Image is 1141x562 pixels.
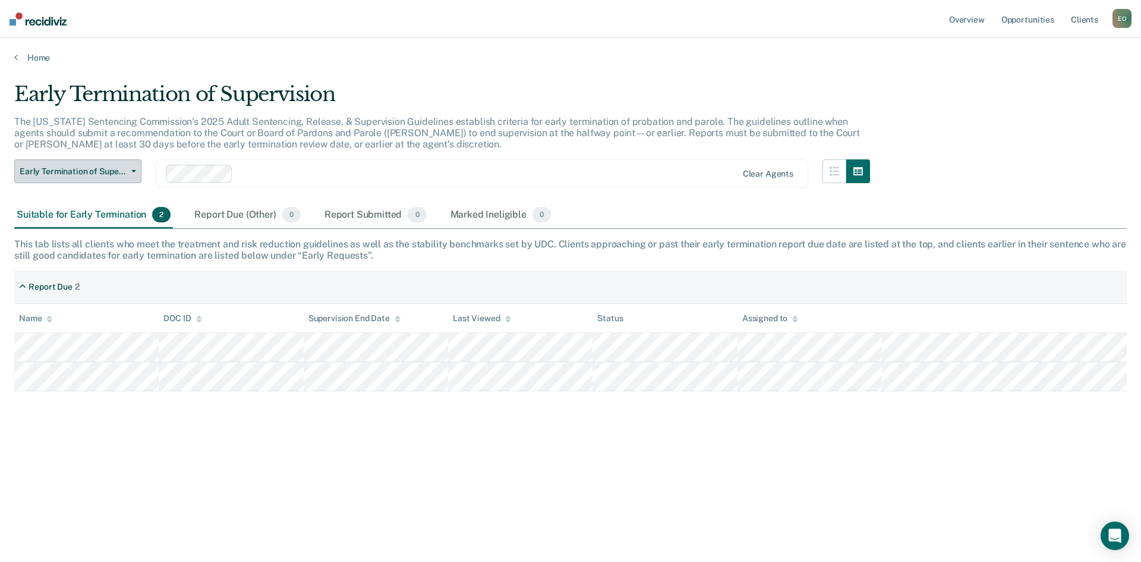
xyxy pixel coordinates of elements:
div: Assigned to [742,313,798,324]
div: This tab lists all clients who meet the treatment and risk reduction guidelines as well as the st... [14,238,1127,261]
span: Early Termination of Supervision [20,167,127,177]
div: Name [19,313,52,324]
div: Report Due (Other)0 [192,202,302,228]
div: E O [1112,9,1131,28]
a: Home [14,52,1127,63]
div: Last Viewed [453,313,510,324]
button: Early Termination of Supervision [14,159,141,183]
span: 0 [282,207,301,222]
div: Clear agents [743,169,793,179]
div: Marked Ineligible0 [448,202,554,228]
div: Report Due2 [14,277,84,297]
div: 2 [75,282,80,292]
span: 0 [408,207,426,222]
button: EO [1112,9,1131,28]
div: Report Due [29,282,73,292]
span: 0 [532,207,551,222]
div: Status [597,313,623,324]
span: 2 [152,207,171,222]
div: DOC ID [163,313,201,324]
div: Early Termination of Supervision [14,82,870,116]
p: The [US_STATE] Sentencing Commission’s 2025 Adult Sentencing, Release, & Supervision Guidelines e... [14,116,860,150]
div: Supervision End Date [308,313,401,324]
div: Open Intercom Messenger [1101,522,1129,550]
img: Recidiviz [10,12,67,26]
div: Report Submitted0 [322,202,429,228]
div: Suitable for Early Termination2 [14,202,173,228]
